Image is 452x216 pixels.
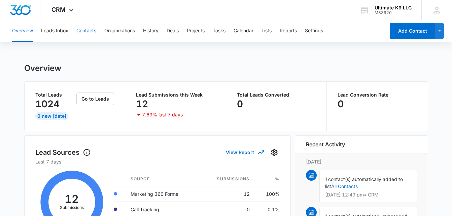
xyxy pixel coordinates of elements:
[200,186,255,202] td: 12
[375,10,412,15] div: account id
[255,172,280,186] th: %
[331,183,358,189] a: All Contacts
[187,20,205,42] button: Projects
[143,20,159,42] button: History
[41,20,68,42] button: Leads Inbox
[35,147,91,157] h1: Lead Sources
[390,23,435,39] button: Add Contact
[325,176,328,182] span: 1
[255,186,280,202] td: 100%
[51,6,66,13] span: CRM
[269,147,280,158] button: Settings
[125,186,200,202] td: Marketing 360 Forms
[325,176,403,189] span: contact(s) automatically added to list
[237,99,243,109] p: 0
[12,20,33,42] button: Overview
[200,172,255,186] th: Submissions
[35,112,68,120] div: 0 New [DATE]
[237,93,316,97] p: Total Leads Converted
[35,158,280,165] p: Last 7 days
[167,20,179,42] button: Deals
[142,112,183,117] p: 7.69% last 7 days
[305,20,323,42] button: Settings
[234,20,253,42] button: Calendar
[262,20,272,42] button: Lists
[213,20,225,42] button: Tasks
[306,140,345,148] h6: Recent Activity
[136,93,215,97] p: Lead Submissions this Week
[338,99,344,109] p: 0
[76,93,114,105] button: Go to Leads
[76,96,114,102] a: Go to Leads
[76,20,96,42] button: Contacts
[325,192,411,197] p: [DATE] 12:49 pm • CRM
[280,20,297,42] button: Reports
[306,158,417,165] p: [DATE]
[104,20,135,42] button: Organizations
[24,63,61,73] h1: Overview
[35,93,75,97] p: Total Leads
[136,99,148,109] p: 12
[125,172,200,186] th: Source
[226,146,264,158] button: View Report
[375,5,412,10] div: account name
[338,93,417,97] p: Lead Conversion Rate
[35,99,60,109] p: 1024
